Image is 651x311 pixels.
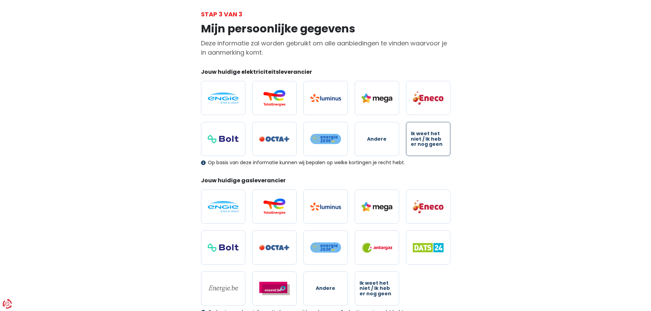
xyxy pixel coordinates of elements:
img: Mega [362,202,392,211]
img: Total Energies / Lampiris [259,90,290,106]
div: Stap 3 van 3 [201,10,450,19]
img: Total Energies / Lampiris [259,198,290,215]
img: Luminus [310,94,341,102]
span: Ik weet het niet / Ik heb er nog geen [360,281,394,296]
p: Deze informatie zal worden gebruikt om alle aanbiedingen te vinden waarvoor je in aanmerking komt. [201,39,450,57]
img: Engie / Electrabel [208,93,239,104]
img: Octa+ [259,136,290,142]
img: Bolt [208,135,239,143]
img: Antargaz [362,242,392,253]
img: Engie / Electrabel [208,201,239,212]
img: Energie2030 [310,242,341,253]
img: Eneco [413,199,444,214]
img: Essent [259,282,290,295]
legend: Jouw huidige gasleverancier [201,176,450,187]
legend: Jouw huidige elektriciteitsleverancier [201,68,450,79]
div: Op basis van deze informatie kunnen wij bepalen op welke kortingen je recht hebt. [201,160,450,166]
h1: Mijn persoonlijke gegevens [201,22,450,35]
img: Luminus [310,202,341,211]
img: Energie2030 [310,133,341,144]
img: Dats 24 [413,243,444,252]
img: Energie.be [208,285,239,292]
span: Andere [367,137,386,142]
img: Octa+ [259,245,290,251]
span: Ik weet het niet / Ik heb er nog geen [411,131,446,147]
img: Mega [362,94,392,103]
span: Andere [316,286,335,291]
img: Eneco [413,91,444,105]
img: Bolt [208,243,239,252]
